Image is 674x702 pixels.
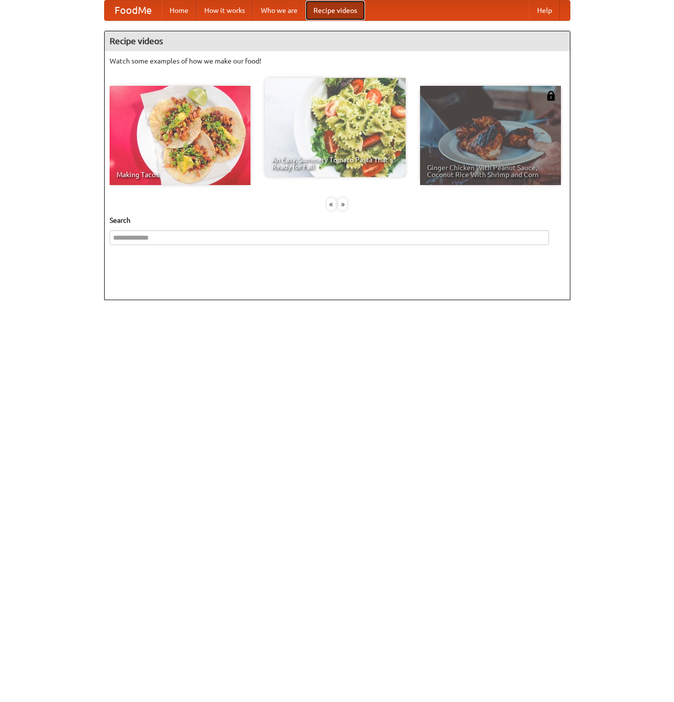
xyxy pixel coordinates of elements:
a: Who we are [253,0,306,20]
a: Making Tacos [110,86,250,185]
p: Watch some examples of how we make our food! [110,56,565,66]
h5: Search [110,215,565,225]
div: » [338,198,347,210]
a: An Easy, Summery Tomato Pasta That's Ready for Fall [265,78,406,177]
span: An Easy, Summery Tomato Pasta That's Ready for Fall [272,156,399,170]
a: Home [162,0,196,20]
img: 483408.png [546,91,556,101]
a: Help [529,0,560,20]
a: FoodMe [105,0,162,20]
span: Making Tacos [117,171,244,178]
h4: Recipe videos [105,31,570,51]
div: « [327,198,336,210]
a: Recipe videos [306,0,365,20]
a: How it works [196,0,253,20]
